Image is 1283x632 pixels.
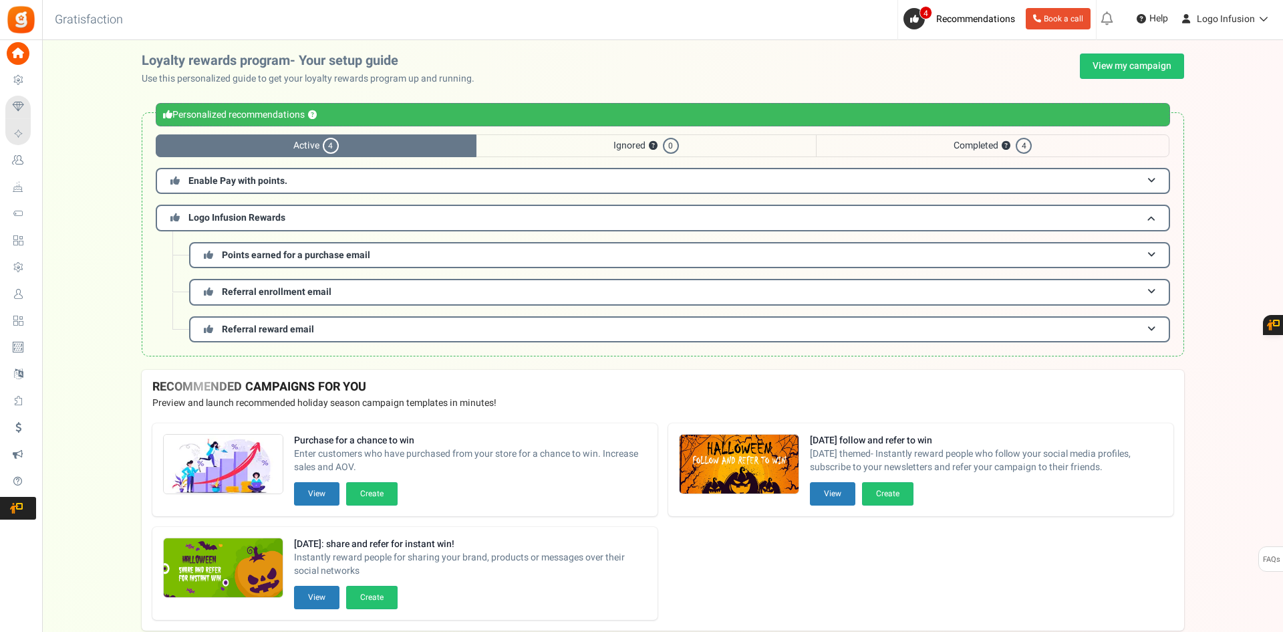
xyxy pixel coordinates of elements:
[164,538,283,599] img: Recommended Campaigns
[164,435,283,495] img: Recommended Campaigns
[1146,12,1168,25] span: Help
[188,211,285,225] span: Logo Infusion Rewards
[142,72,485,86] p: Use this personalized guide to get your loyalty rewards program up and running.
[919,6,932,19] span: 4
[40,7,138,33] h3: Gratisfaction
[156,134,476,157] span: Active
[294,434,647,447] strong: Purchase for a chance to win
[680,435,799,495] img: Recommended Campaigns
[663,138,679,154] span: 0
[346,586,398,609] button: Create
[156,103,1170,126] div: Personalized recommendations
[6,5,36,35] img: Gratisfaction
[294,482,339,506] button: View
[222,322,314,336] span: Referral reward email
[142,54,485,68] h2: Loyalty rewards program- Your setup guide
[1197,12,1255,26] span: Logo Infusion
[152,381,1173,394] h4: RECOMMENDED CAMPAIGNS FOR YOU
[936,12,1015,26] span: Recommendations
[1262,547,1280,572] span: FAQs
[476,134,816,157] span: Ignored
[308,111,317,120] button: ?
[810,447,1163,474] span: [DATE] themed- Instantly reward people who follow your social media profiles, subscribe to your n...
[1026,8,1091,29] a: Book a call
[903,8,1020,29] a: 4 Recommendations
[1002,142,1010,150] button: ?
[294,538,647,551] strong: [DATE]: share and refer for instant win!
[649,142,658,150] button: ?
[188,174,287,188] span: Enable Pay with points.
[222,248,370,262] span: Points earned for a purchase email
[1080,54,1184,79] a: View my campaign
[862,482,913,506] button: Create
[1131,8,1173,29] a: Help
[294,447,647,474] span: Enter customers who have purchased from your store for a chance to win. Increase sales and AOV.
[294,551,647,578] span: Instantly reward people for sharing your brand, products or messages over their social networks
[294,586,339,609] button: View
[810,482,855,506] button: View
[222,285,331,299] span: Referral enrollment email
[816,134,1169,157] span: Completed
[1016,138,1032,154] span: 4
[346,482,398,506] button: Create
[152,397,1173,410] p: Preview and launch recommended holiday season campaign templates in minutes!
[323,138,339,154] span: 4
[810,434,1163,447] strong: [DATE] follow and refer to win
